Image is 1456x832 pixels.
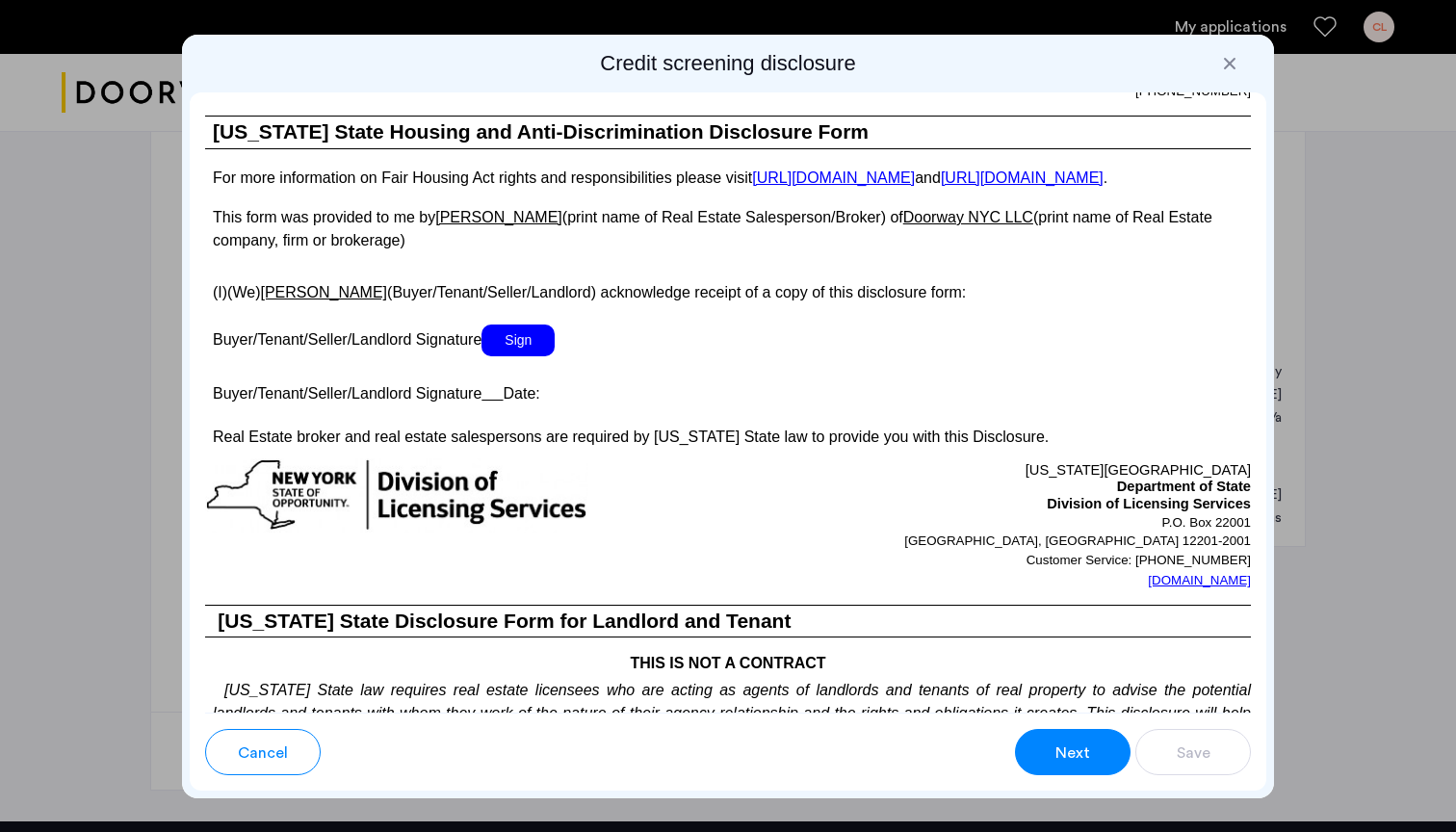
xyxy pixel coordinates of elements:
h2: Credit screening disclosure [190,50,1266,77]
img: new-york-logo.png [205,458,588,533]
button: button [1135,729,1251,775]
h3: [US_STATE] State Disclosure Form for Landlord and Tenant [205,605,1251,637]
span: Save [1177,741,1210,765]
p: This form was provided to me by (print name of Real Estate Salesperson/Broker) of (print name of ... [205,206,1251,252]
p: [US_STATE][GEOGRAPHIC_DATA] [728,458,1251,480]
span: Sign [481,325,555,356]
span: Buyer/Tenant/Seller/Landlord Signature [213,331,481,348]
u: Doorway NYC LLC [903,209,1033,225]
a: [DOMAIN_NAME] [1148,571,1251,590]
button: button [205,729,321,775]
p: [US_STATE] State law requires real estate licensees who are acting as agents of landlords and ten... [205,675,1251,748]
span: Cancel [238,741,288,765]
u: [PERSON_NAME] [435,209,562,225]
p: Real Estate broker and real estate salespersons are required by [US_STATE] State law to provide y... [205,426,1251,449]
button: button [1015,729,1131,775]
p: (I)(We) (Buyer/Tenant/Seller/Landlord) acknowledge receipt of a copy of this disclosure form: [205,273,1251,304]
p: P.O. Box 22001 [728,513,1251,533]
h4: THIS IS NOT A CONTRACT [205,637,1251,675]
p: Department of State [728,479,1251,496]
p: [GEOGRAPHIC_DATA], [GEOGRAPHIC_DATA] 12201-2001 [728,532,1251,551]
span: Next [1055,741,1090,765]
p: For more information on Fair Housing Act rights and responsibilities please visit and . [205,169,1251,186]
a: [URL][DOMAIN_NAME] [752,169,915,186]
h1: [US_STATE] State Housing and Anti-Discrimination Disclosure Form [205,117,1251,148]
a: [URL][DOMAIN_NAME] [941,169,1104,186]
p: Buyer/Tenant/Seller/Landlord Signature Date: [205,377,1251,404]
u: [PERSON_NAME] [260,284,387,300]
p: Customer Service: [PHONE_NUMBER] [728,551,1251,570]
p: Division of Licensing Services [728,496,1251,513]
